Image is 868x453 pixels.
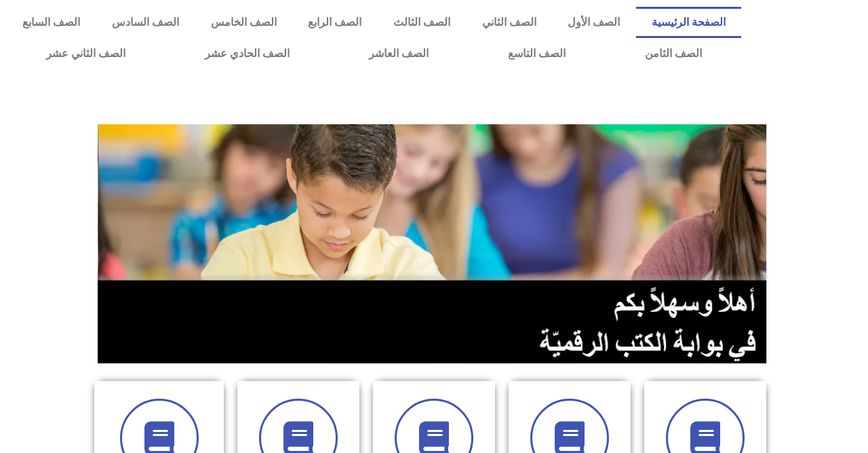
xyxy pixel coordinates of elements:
a: الصف الثاني عشر [7,38,165,69]
a: الصف الرابع [292,7,378,38]
a: الصف الأول [552,7,636,38]
a: الصف التاسع [469,38,606,69]
a: الصف السادس [96,7,195,38]
a: الصف الثاني [466,7,552,38]
a: الصف الثامن [606,38,742,69]
a: الصف الخامس [195,7,292,38]
a: الصف السابع [7,7,96,38]
a: الصف الحادي عشر [165,38,330,69]
a: الصفحة الرئيسية [636,7,742,38]
a: الصف العاشر [330,38,469,69]
a: الصف الثالث [378,7,467,38]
